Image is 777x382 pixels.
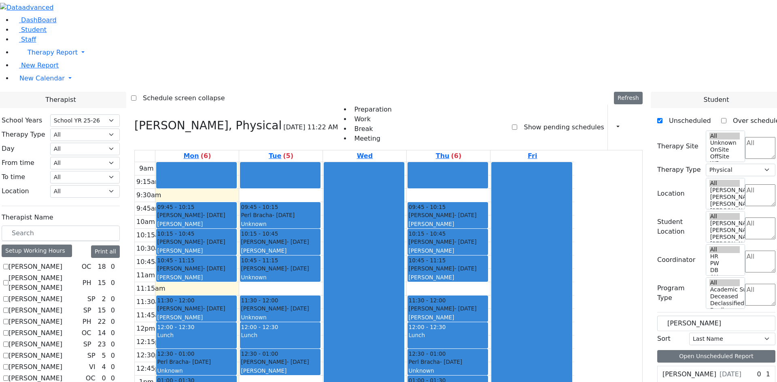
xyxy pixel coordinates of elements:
label: (6) [201,151,211,161]
div: 0 [109,362,117,372]
div: 0 [109,340,117,349]
div: 14 [96,328,107,338]
div: [PERSON_NAME] [241,304,320,312]
div: 12:30pm [135,350,167,360]
div: VI [86,362,99,372]
div: Perl Bracha [157,358,236,366]
label: Schedule screen collapse [136,92,225,105]
option: Unknown [709,139,740,146]
input: Search [2,226,120,241]
div: Setup Working Hours [2,245,72,257]
option: [PERSON_NAME] 5 [709,220,740,227]
option: WP [709,160,740,167]
div: 23 [96,340,107,349]
div: Setup [631,120,635,134]
label: [PERSON_NAME] [8,328,62,338]
div: [PERSON_NAME] [157,211,236,219]
div: [PERSON_NAME] [241,247,320,255]
div: [PERSON_NAME] [157,304,236,312]
div: [PERSON_NAME] [157,264,236,272]
option: [PERSON_NAME] 2 [709,207,740,214]
span: 10:15 - 10:45 [157,230,194,238]
option: HR [709,253,740,260]
div: [PERSON_NAME] [408,304,487,312]
div: PH [79,278,95,288]
option: [PERSON_NAME] 3 [709,234,740,241]
div: [PERSON_NAME] [157,273,236,281]
a: DashBoard [13,16,57,24]
div: 9:45am [135,204,163,213]
label: Show pending schedules [517,121,604,134]
span: - [DATE] [287,305,309,312]
label: Therapist Name [2,213,53,222]
a: New Report [13,61,59,69]
div: [PERSON_NAME] [408,211,487,219]
label: Location [2,186,29,196]
div: Unknown [241,313,320,321]
span: 10:45 - 11:15 [241,256,278,264]
div: 0 [109,317,117,327]
div: 0 [109,262,117,272]
span: 11:30 - 12:00 [241,296,278,304]
div: [PERSON_NAME] [408,238,487,246]
span: - [DATE] [454,305,476,312]
div: [PERSON_NAME] [408,247,487,255]
label: Location [657,189,685,198]
option: All [709,133,740,139]
span: 10:45 - 11:15 [408,256,446,264]
div: 4 [100,362,108,372]
option: Deceased [709,293,740,300]
div: 10am [135,217,157,227]
option: All [709,213,740,220]
div: Delete [638,121,643,134]
textarea: Search [745,217,775,239]
span: - [DATE] [287,359,309,365]
option: All [709,246,740,253]
div: 12:15pm [135,337,167,347]
div: 11:30am [135,297,167,307]
label: Day [2,144,15,154]
input: Search [657,316,775,331]
div: [PERSON_NAME] [157,238,236,246]
label: From time [2,158,34,168]
span: 09:45 - 10:15 [408,203,446,211]
div: 9:30am [135,190,163,200]
div: 1 [764,369,772,379]
div: OC [79,328,95,338]
textarea: Search [745,184,775,206]
span: 12:30 - 01:00 [241,350,278,358]
div: 18 [96,262,107,272]
div: [PERSON_NAME] [157,220,236,228]
label: (5) [283,151,293,161]
label: Therapy Site [657,141,698,151]
div: Lunch [241,331,320,339]
option: Academic Support [709,286,740,293]
div: [PERSON_NAME] [241,358,320,366]
textarea: Search [745,284,775,306]
h3: [PERSON_NAME], Physical [134,119,282,133]
li: Work [351,114,391,124]
span: - [DATE] [454,212,476,218]
div: SP [80,306,95,315]
div: Perl Bracha [241,211,320,219]
span: - [DATE] [203,305,225,312]
span: Student [21,26,47,34]
div: OC [79,262,95,272]
label: [PERSON_NAME] [PERSON_NAME] [8,273,79,293]
button: Open Unscheduled Report [657,350,775,363]
div: 5 [100,351,108,361]
div: [PERSON_NAME] [408,220,487,228]
button: Refresh [614,92,643,104]
div: 10:45am [135,257,167,267]
option: [PERSON_NAME] 5 [709,187,740,194]
a: August 20, 2025 [355,150,374,162]
div: 0 [109,278,117,288]
option: [PERSON_NAME] 4 [709,194,740,200]
span: 09:45 - 10:15 [241,203,278,211]
span: - [DATE] [454,265,476,272]
label: [PERSON_NAME] [8,317,62,327]
label: [PERSON_NAME] [8,362,62,372]
span: New Calendar [19,74,65,82]
li: Break [351,124,391,134]
div: [PERSON_NAME] [408,313,487,321]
